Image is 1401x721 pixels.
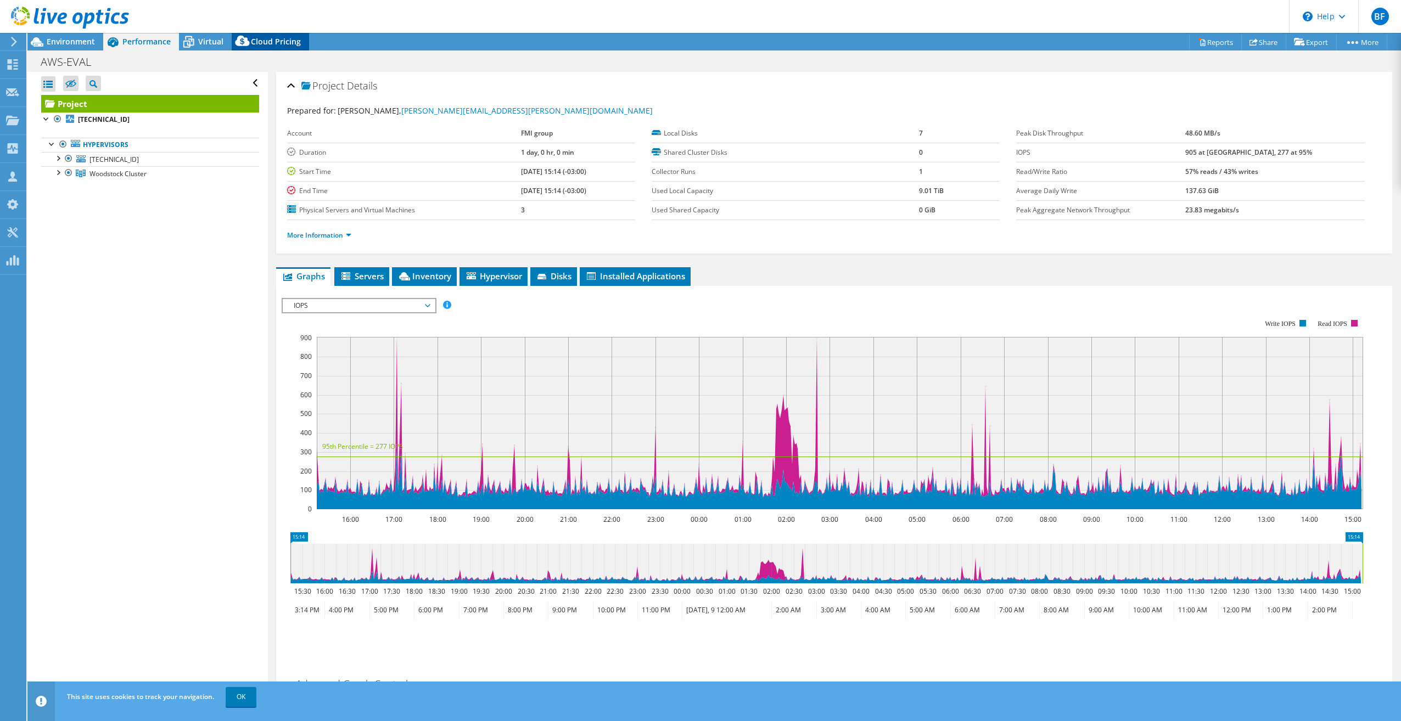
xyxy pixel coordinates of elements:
label: IOPS [1016,147,1185,158]
a: Share [1241,33,1286,50]
text: 18:00 [405,587,422,596]
text: 07:30 [1008,587,1025,596]
text: 20:00 [495,587,512,596]
a: Woodstock Cluster [41,166,259,181]
text: 95th Percentile = 277 IOPS [322,442,403,451]
label: Peak Aggregate Network Throughput [1016,205,1185,216]
text: 19:00 [450,587,467,596]
text: 14:00 [1299,587,1316,596]
label: Account [287,128,521,139]
label: Local Disks [652,128,918,139]
h2: Advanced Graph Controls [282,673,412,695]
a: More Information [287,230,351,240]
text: 300 [300,447,312,457]
b: [DATE] 15:14 (-03:00) [521,186,586,195]
span: This site uses cookies to track your navigation. [67,692,214,701]
text: 23:30 [651,587,668,596]
svg: \n [1303,12,1313,21]
text: 02:30 [785,587,802,596]
b: 57% reads / 43% writes [1185,167,1258,176]
text: 01:00 [734,515,751,524]
span: BF [1371,8,1389,25]
text: 13:00 [1254,587,1271,596]
text: 13:00 [1257,515,1274,524]
text: 16:00 [316,587,333,596]
text: 0 [308,504,312,514]
label: Collector Runs [652,166,918,177]
text: Write IOPS [1265,320,1296,328]
text: 23:00 [647,515,664,524]
span: Installed Applications [585,271,685,281]
a: More [1336,33,1387,50]
text: 10:00 [1120,587,1137,596]
text: 17:00 [385,515,402,524]
text: 22:00 [584,587,601,596]
text: 23:00 [629,587,646,596]
label: Physical Servers and Virtual Machines [287,205,521,216]
text: 04:00 [865,515,882,524]
a: [TECHNICAL_ID] [41,112,259,127]
text: 03:00 [821,515,838,524]
text: 15:00 [1344,515,1361,524]
text: 09:00 [1075,587,1092,596]
label: Start Time [287,166,521,177]
text: Read IOPS [1318,320,1347,328]
label: Peak Disk Throughput [1016,128,1185,139]
text: 13:30 [1276,587,1293,596]
a: [PERSON_NAME][EMAIL_ADDRESS][PERSON_NAME][DOMAIN_NAME] [401,105,653,116]
text: 03:30 [830,587,847,596]
text: 11:00 [1165,587,1182,596]
span: Cloud Pricing [251,36,301,47]
text: 05:00 [896,587,914,596]
text: 05:30 [919,587,936,596]
text: 20:30 [517,587,534,596]
text: 15:00 [1343,587,1360,596]
label: Average Daily Write [1016,185,1185,196]
text: 11:00 [1170,515,1187,524]
label: Duration [287,147,521,158]
span: Project [301,81,344,92]
span: Performance [122,36,171,47]
a: Project [41,95,259,112]
text: 12:00 [1209,587,1226,596]
text: 06:00 [952,515,969,524]
b: 3 [521,205,525,215]
text: 20:00 [516,515,533,524]
b: 1 day, 0 hr, 0 min [521,148,574,157]
text: 400 [300,428,312,437]
h1: AWS-EVAL [36,56,108,68]
text: 600 [300,390,312,399]
text: 21:00 [539,587,556,596]
span: Virtual [198,36,223,47]
text: 22:00 [603,515,620,524]
span: Graphs [282,271,325,281]
a: Hypervisors [41,138,259,152]
span: Servers [340,271,384,281]
text: 100 [300,485,312,494]
span: [TECHNICAL_ID] [89,155,139,164]
b: 7 [919,128,923,138]
text: 18:30 [428,587,445,596]
b: 1 [919,167,923,176]
b: 9.01 TiB [919,186,944,195]
text: 14:00 [1301,515,1318,524]
text: 08:00 [1030,587,1047,596]
text: 09:00 [1083,515,1100,524]
a: [TECHNICAL_ID] [41,152,259,166]
text: 14:30 [1321,587,1338,596]
text: 22:30 [606,587,623,596]
b: FMI group [521,128,553,138]
text: 06:00 [942,587,959,596]
b: 905 at [GEOGRAPHIC_DATA], 277 at 95% [1185,148,1312,157]
text: 15:30 [294,587,311,596]
text: 02:00 [777,515,794,524]
label: Used Local Capacity [652,185,918,196]
text: 05:00 [908,515,925,524]
text: 500 [300,409,312,418]
b: 0 GiB [919,205,935,215]
span: Inventory [397,271,451,281]
text: 01:00 [718,587,735,596]
text: 03:00 [808,587,825,596]
text: 09:30 [1097,587,1114,596]
b: 137.63 GiB [1185,186,1219,195]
